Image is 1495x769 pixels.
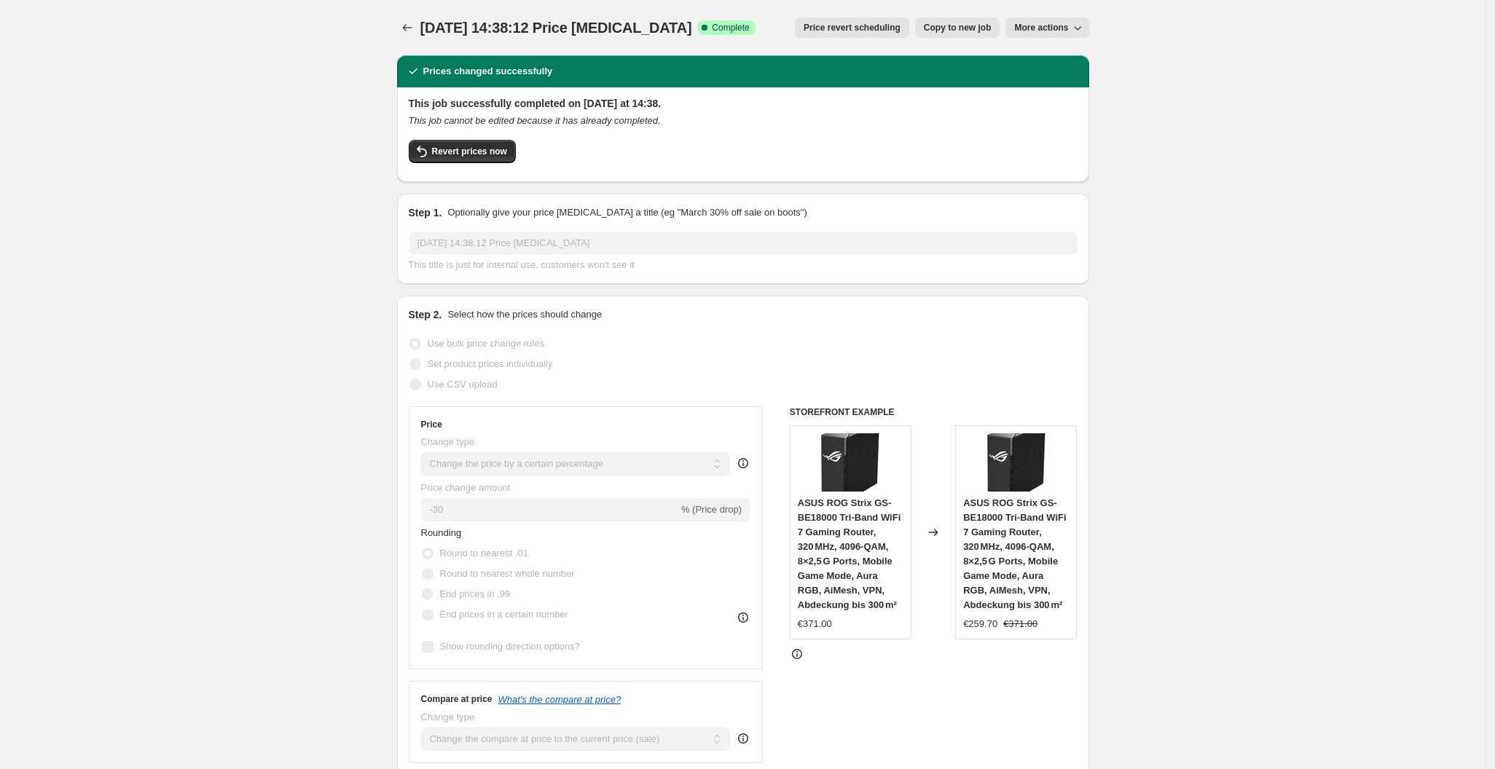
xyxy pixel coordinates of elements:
[428,358,553,369] span: Set product prices individually
[498,694,621,705] button: What's the compare at price?
[428,338,544,349] span: Use bulk price change rules
[432,146,507,157] span: Revert prices now
[447,307,602,322] p: Select how the prices should change
[428,379,498,390] span: Use CSV upload
[440,588,511,599] span: End prices in .99
[915,17,1000,38] button: Copy to new job
[963,617,997,631] div: €259.70
[409,232,1078,255] input: 30% off holiday sale
[798,617,832,631] div: €371.00
[681,504,742,515] span: % (Price drop)
[821,433,879,492] img: 61c5Sfkh6RL._AC_SL1500_80x.jpg
[421,436,475,447] span: Change type
[421,711,475,722] span: Change type
[409,259,635,270] span: This title is just for internal use, customers won't see it
[987,433,1045,492] img: 61c5Sfkh6RL._AC_SL1500_80x.jpg
[440,548,528,559] span: Round to nearest .01
[409,307,442,322] h2: Step 2.
[963,497,1066,610] span: ASUS ROG Strix GS-BE18000 Tri-Band WiFi 7 Gaming Router, 320 MHz, 4096-QAM, 8×2,5 G Ports, Mobile...
[409,205,442,220] h2: Step 1.
[409,96,1078,111] h2: This job successfully completed on [DATE] at 14:38.
[804,22,900,33] span: Price revert scheduling
[421,419,442,430] h3: Price
[409,140,516,163] button: Revert prices now
[1005,17,1088,38] button: More actions
[421,482,511,493] span: Price change amount
[440,609,568,620] span: End prices in a certain number
[736,731,750,746] div: help
[423,64,553,79] h2: Prices changed successfully
[421,527,462,538] span: Rounding
[1003,617,1037,631] strike: €371.00
[409,115,661,126] i: This job cannot be edited because it has already completed.
[924,22,992,33] span: Copy to new job
[712,22,749,33] span: Complete
[397,17,417,38] button: Price change jobs
[447,205,807,220] p: Optionally give your price [MEDICAL_DATA] a title (eg "March 30% off sale on boots")
[736,456,750,470] div: help
[795,17,909,38] button: Price revert scheduling
[798,497,900,610] span: ASUS ROG Strix GS-BE18000 Tri-Band WiFi 7 Gaming Router, 320 MHz, 4096-QAM, 8×2,5 G Ports, Mobile...
[420,20,692,36] span: [DATE] 14:38:12 Price [MEDICAL_DATA]
[421,693,493,705] h3: Compare at price
[1014,22,1068,33] span: More actions
[440,568,575,579] span: Round to nearest whole number
[790,406,1078,418] h6: STOREFRONT EXAMPLE
[421,498,678,521] input: -15
[440,641,580,652] span: Show rounding direction options?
